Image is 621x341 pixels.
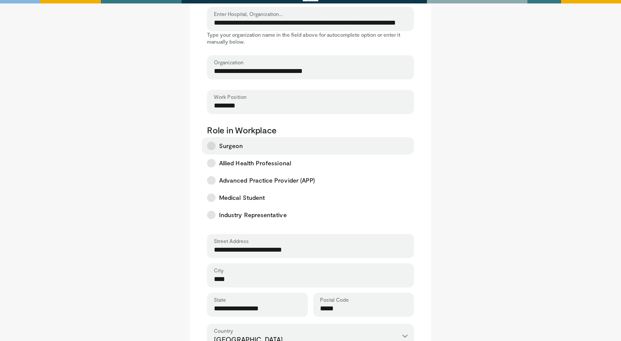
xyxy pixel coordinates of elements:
[320,296,349,303] label: Postal Code
[219,142,243,150] span: Surgeon
[207,124,414,136] p: Role in Workplace
[219,159,291,167] span: Allied Health Professional
[214,296,226,303] label: State
[219,211,287,219] span: Industry Representative
[214,59,244,66] label: Organization
[214,237,249,244] label: Street Address
[214,267,223,274] label: City
[214,93,247,100] label: Work Position
[207,31,414,45] p: Type your organization name in the field above for autocomplete option or enter it manually below.
[219,193,265,202] span: Medical Student
[219,176,315,185] span: Advanced Practice Provider (APP)
[214,10,283,17] label: Enter Hospital, Organization...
